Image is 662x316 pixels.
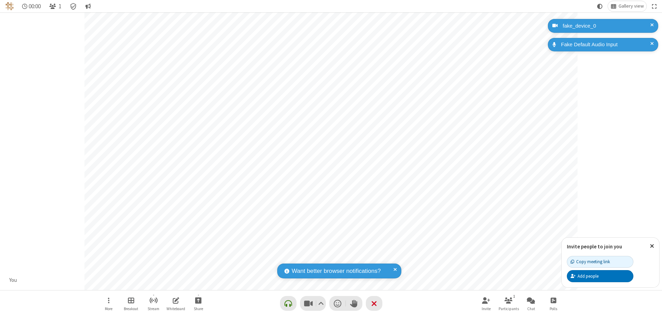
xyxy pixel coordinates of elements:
[188,294,209,313] button: Start sharing
[105,307,112,311] span: More
[316,296,325,311] button: Video setting
[6,2,14,10] img: QA Selenium DO NOT DELETE OR CHANGE
[550,307,557,311] span: Polls
[167,307,185,311] span: Whiteboard
[567,270,633,282] button: Add people
[482,307,491,311] span: Invite
[476,294,496,313] button: Invite participants (⌘+Shift+I)
[571,258,610,265] div: Copy meeting link
[619,3,644,9] span: Gallery view
[148,307,159,311] span: Stream
[300,296,326,311] button: Stop video (⌘+Shift+V)
[499,307,519,311] span: Participants
[498,294,519,313] button: Open participant list
[292,267,381,276] span: Want better browser notifications?
[560,22,653,30] div: fake_device_0
[366,296,382,311] button: End or leave meeting
[165,294,186,313] button: Open shared whiteboard
[543,294,564,313] button: Open poll
[594,1,605,11] button: Using system theme
[46,1,64,11] button: Open participant list
[124,307,138,311] span: Breakout
[346,296,362,311] button: Raise hand
[19,1,44,11] div: Timer
[649,1,660,11] button: Fullscreen
[194,307,203,311] span: Share
[67,1,80,11] div: Meeting details Encryption enabled
[329,296,346,311] button: Send a reaction
[82,1,93,11] button: Conversation
[521,294,541,313] button: Open chat
[29,3,41,10] span: 00:00
[98,294,119,313] button: Open menu
[645,238,659,255] button: Close popover
[608,1,646,11] button: Change layout
[527,307,535,311] span: Chat
[121,294,141,313] button: Manage Breakout Rooms
[143,294,164,313] button: Start streaming
[511,293,517,299] div: 1
[59,3,61,10] span: 1
[567,256,633,268] button: Copy meeting link
[559,41,653,49] div: Fake Default Audio Input
[567,243,622,250] label: Invite people to join you
[280,296,297,311] button: Connect your audio
[7,276,20,284] div: You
